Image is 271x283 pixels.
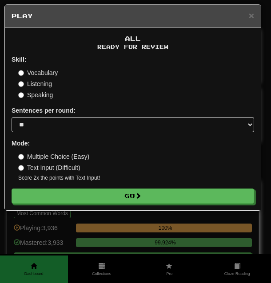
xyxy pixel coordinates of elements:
[18,79,52,88] label: Listening
[18,154,24,160] input: Multiple Choice (Easy)
[18,92,24,98] input: Speaking
[249,11,254,20] button: Close
[125,35,141,42] span: All
[18,68,58,77] label: Vocabulary
[12,12,254,20] h5: Play
[18,165,24,171] input: Text Input (Difficult)
[18,70,24,76] input: Vocabulary
[18,174,254,182] small: Score 2x the points with Text Input !
[12,140,30,147] strong: Mode:
[18,90,53,99] label: Speaking
[249,10,254,20] span: ×
[18,152,89,161] label: Multiple Choice (Easy)
[12,189,254,204] button: Go
[12,106,76,115] label: Sentences per round:
[12,56,26,63] strong: Skill:
[18,163,80,172] label: Text Input (Difficult)
[18,81,24,87] input: Listening
[12,43,254,51] small: Ready for Review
